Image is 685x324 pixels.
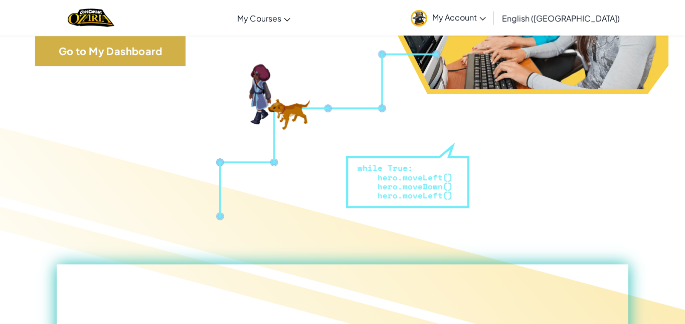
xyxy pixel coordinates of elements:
[406,2,491,34] a: My Account
[497,5,625,32] a: English ([GEOGRAPHIC_DATA])
[237,13,281,24] span: My Courses
[502,13,620,24] span: English ([GEOGRAPHIC_DATA])
[35,36,186,66] a: Go to My Dashboard
[411,10,427,27] img: avatar
[68,8,114,28] img: Home
[68,8,114,28] a: Ozaria by CodeCombat logo
[232,5,295,32] a: My Courses
[432,12,486,23] span: My Account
